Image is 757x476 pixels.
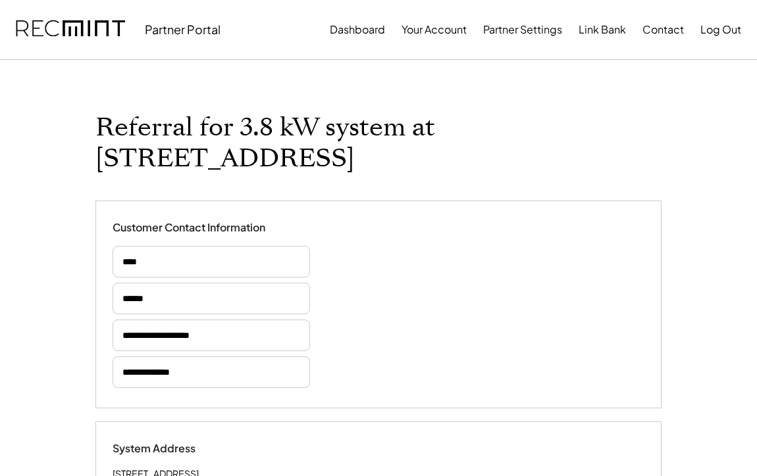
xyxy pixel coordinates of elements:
[330,16,385,43] button: Dashboard
[145,22,221,37] div: Partner Portal
[402,16,467,43] button: Your Account
[700,16,741,43] button: Log Out
[16,7,125,52] img: recmint-logotype%403x.png
[642,16,684,43] button: Contact
[95,112,662,174] h1: Referral for 3.8 kW system at [STREET_ADDRESS]
[113,442,244,456] div: System Address
[483,16,562,43] button: Partner Settings
[113,221,265,235] div: Customer Contact Information
[579,16,626,43] button: Link Bank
